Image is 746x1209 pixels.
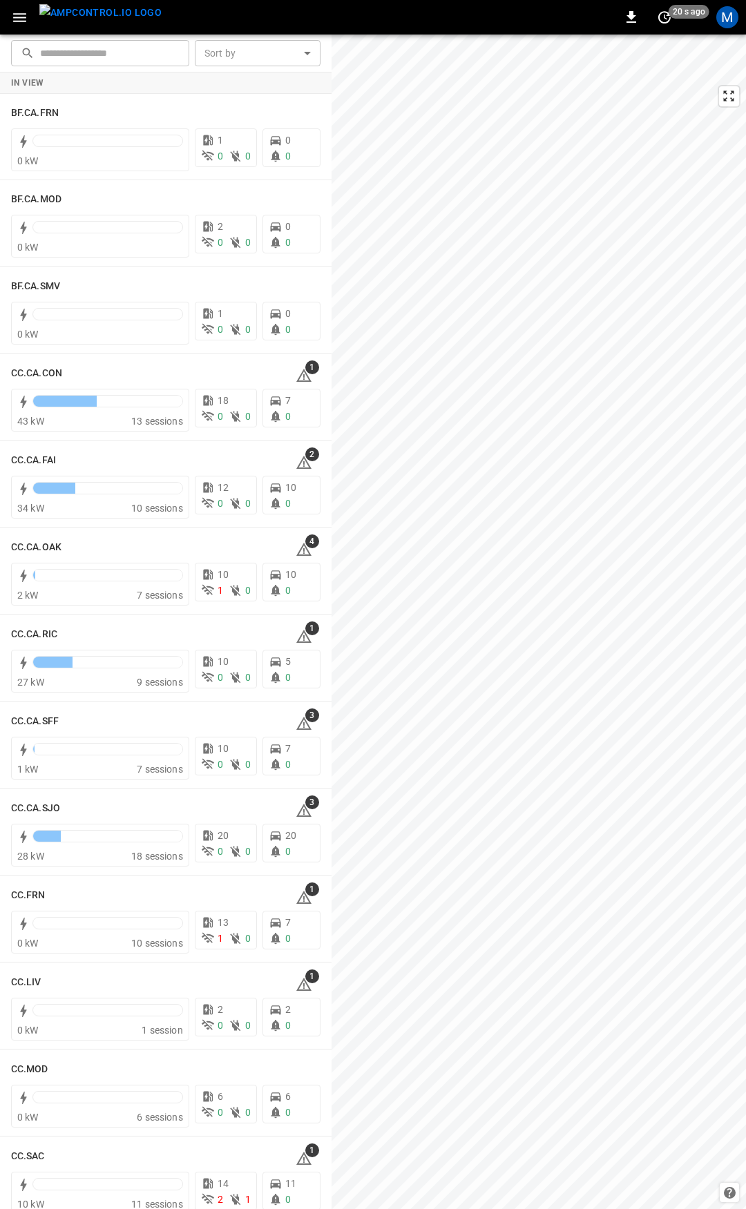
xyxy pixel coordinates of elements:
[11,106,59,121] h6: BF.CA.FRN
[17,155,39,166] span: 0 kW
[285,1091,291,1102] span: 6
[17,851,44,862] span: 28 kW
[285,1178,296,1189] span: 11
[285,324,291,335] span: 0
[285,1194,291,1205] span: 0
[285,933,291,944] span: 0
[285,135,291,146] span: 0
[218,569,229,580] span: 10
[11,714,59,729] h6: CC.CA.SFF
[131,503,183,514] span: 10 sessions
[218,411,223,422] span: 0
[131,851,183,862] span: 18 sessions
[17,416,44,427] span: 43 kW
[17,1025,39,1036] span: 0 kW
[218,1107,223,1118] span: 0
[285,743,291,754] span: 7
[11,453,56,468] h6: CC.CA.FAI
[218,1004,223,1015] span: 2
[39,4,162,21] img: ampcontrol.io logo
[11,801,60,816] h6: CC.CA.SJO
[218,135,223,146] span: 1
[305,1143,319,1157] span: 1
[218,498,223,509] span: 0
[245,151,251,162] span: 0
[218,308,223,319] span: 1
[285,585,291,596] span: 0
[17,242,39,253] span: 0 kW
[218,1091,223,1102] span: 6
[285,759,291,770] span: 0
[285,221,291,232] span: 0
[218,1194,223,1205] span: 2
[285,237,291,248] span: 0
[218,743,229,754] span: 10
[17,329,39,340] span: 0 kW
[305,795,319,809] span: 3
[305,360,319,374] span: 1
[11,627,57,642] h6: CC.CA.RIC
[285,482,296,493] span: 10
[245,933,251,944] span: 0
[17,677,44,688] span: 27 kW
[285,917,291,928] span: 7
[218,830,229,841] span: 20
[305,447,319,461] span: 2
[11,366,62,381] h6: CC.CA.CON
[218,933,223,944] span: 1
[245,411,251,422] span: 0
[218,151,223,162] span: 0
[218,237,223,248] span: 0
[11,540,61,555] h6: CC.CA.OAK
[669,5,709,19] span: 20 s ago
[218,672,223,683] span: 0
[218,395,229,406] span: 18
[245,1107,251,1118] span: 0
[131,416,183,427] span: 13 sessions
[285,830,296,841] span: 20
[11,78,44,88] strong: In View
[17,590,39,601] span: 2 kW
[245,1020,251,1031] span: 0
[305,621,319,635] span: 1
[11,192,61,207] h6: BF.CA.MOD
[11,975,41,990] h6: CC.LIV
[245,237,251,248] span: 0
[305,882,319,896] span: 1
[305,708,319,722] span: 3
[137,677,183,688] span: 9 sessions
[285,308,291,319] span: 0
[245,1194,251,1205] span: 1
[137,764,183,775] span: 7 sessions
[17,503,44,514] span: 34 kW
[218,656,229,667] span: 10
[218,1178,229,1189] span: 14
[11,279,60,294] h6: BF.CA.SMV
[17,1112,39,1123] span: 0 kW
[137,1112,183,1123] span: 6 sessions
[285,1107,291,1118] span: 0
[142,1025,182,1036] span: 1 session
[716,6,738,28] div: profile-icon
[218,1020,223,1031] span: 0
[285,672,291,683] span: 0
[285,498,291,509] span: 0
[285,656,291,667] span: 5
[332,35,746,1209] canvas: Map
[218,846,223,857] span: 0
[218,324,223,335] span: 0
[285,151,291,162] span: 0
[285,1004,291,1015] span: 2
[245,672,251,683] span: 0
[17,938,39,949] span: 0 kW
[653,6,676,28] button: set refresh interval
[218,759,223,770] span: 0
[245,759,251,770] span: 0
[17,764,39,775] span: 1 kW
[11,1149,45,1164] h6: CC.SAC
[218,482,229,493] span: 12
[11,1062,48,1077] h6: CC.MOD
[245,324,251,335] span: 0
[131,938,183,949] span: 10 sessions
[137,590,183,601] span: 7 sessions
